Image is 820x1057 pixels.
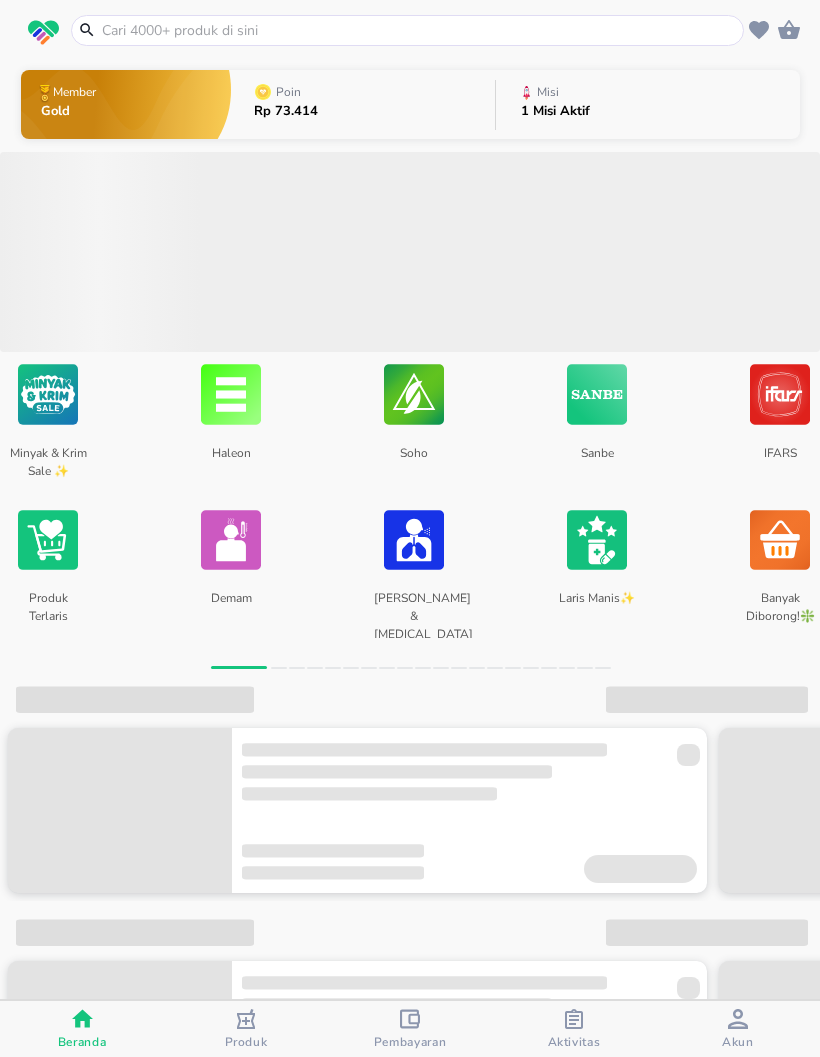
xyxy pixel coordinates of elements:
[201,352,261,437] img: Haleon
[567,498,627,583] img: Laris Manis✨
[100,20,739,41] input: Cari 4000+ produk di sini
[750,498,810,583] img: Banyak Diborong!❇️
[567,352,627,437] img: Sanbe
[374,1034,447,1050] span: Pembayaran
[656,1001,820,1057] button: Akun
[191,437,270,486] p: Haleon
[8,437,87,486] p: Minyak & Krim Sale ✨
[521,105,590,118] p: 1 Misi Aktif
[384,352,444,437] img: Soho
[201,498,261,583] img: Demam
[58,1034,107,1050] span: Beranda
[18,352,78,437] img: Minyak & Krim Sale ✨
[53,86,96,98] p: Member
[276,86,301,98] p: Poin
[492,1001,656,1057] button: Aktivitas
[722,1034,754,1050] span: Akun
[740,582,819,631] p: Banyak Diborong!❇️
[740,437,819,486] p: IFARS
[8,582,87,631] p: Produk Terlaris
[496,65,799,144] button: Misi1 Misi Aktif
[231,65,496,144] button: PoinRp 73.414
[374,437,453,486] p: Soho
[41,105,100,118] p: Gold
[557,582,636,631] p: Laris Manis✨
[28,20,59,46] img: logo_swiperx_s.bd005f3b.svg
[254,105,318,118] p: Rp 73.414
[191,582,270,631] p: Demam
[537,86,559,98] p: Misi
[384,498,444,583] img: Batuk & Flu
[328,1001,492,1057] button: Pembayaran
[548,1034,601,1050] span: Aktivitas
[18,498,78,583] img: Produk Terlaris
[557,437,636,486] p: Sanbe
[750,352,810,437] img: IFARS
[21,65,231,144] button: MemberGold
[374,582,453,631] p: [PERSON_NAME] & [MEDICAL_DATA]
[225,1034,268,1050] span: Produk
[164,1001,328,1057] button: Produk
